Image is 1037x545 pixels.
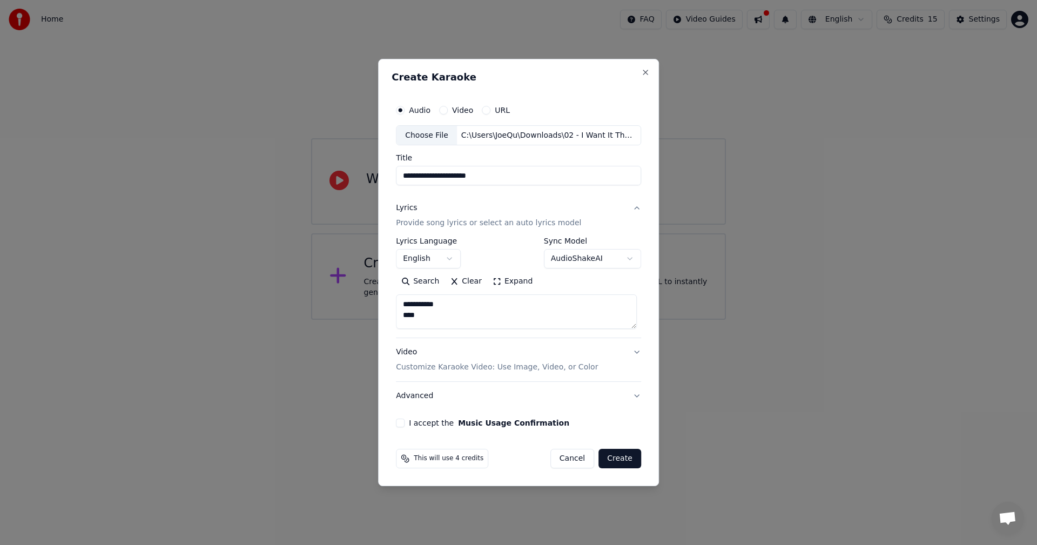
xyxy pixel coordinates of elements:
button: LyricsProvide song lyrics or select an auto lyrics model [396,194,641,238]
div: LyricsProvide song lyrics or select an auto lyrics model [396,238,641,338]
button: Create [598,449,641,468]
button: Clear [445,273,487,291]
button: Expand [487,273,538,291]
p: Customize Karaoke Video: Use Image, Video, or Color [396,362,598,373]
div: C:\Users\JoeQu\Downloads\02 - I Want It That Way.mp3 [457,130,641,141]
button: Search [396,273,445,291]
label: I accept the [409,419,569,427]
p: Provide song lyrics or select an auto lyrics model [396,218,581,229]
span: This will use 4 credits [414,454,483,463]
label: Video [452,106,473,114]
button: I accept the [458,419,569,427]
label: Audio [409,106,430,114]
label: Title [396,154,641,162]
div: Choose File [396,126,457,145]
label: Lyrics Language [396,238,461,245]
div: Lyrics [396,203,417,214]
div: Video [396,347,598,373]
label: Sync Model [544,238,641,245]
h2: Create Karaoke [392,72,645,82]
button: Advanced [396,382,641,410]
label: URL [495,106,510,114]
button: VideoCustomize Karaoke Video: Use Image, Video, or Color [396,339,641,382]
button: Cancel [550,449,594,468]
